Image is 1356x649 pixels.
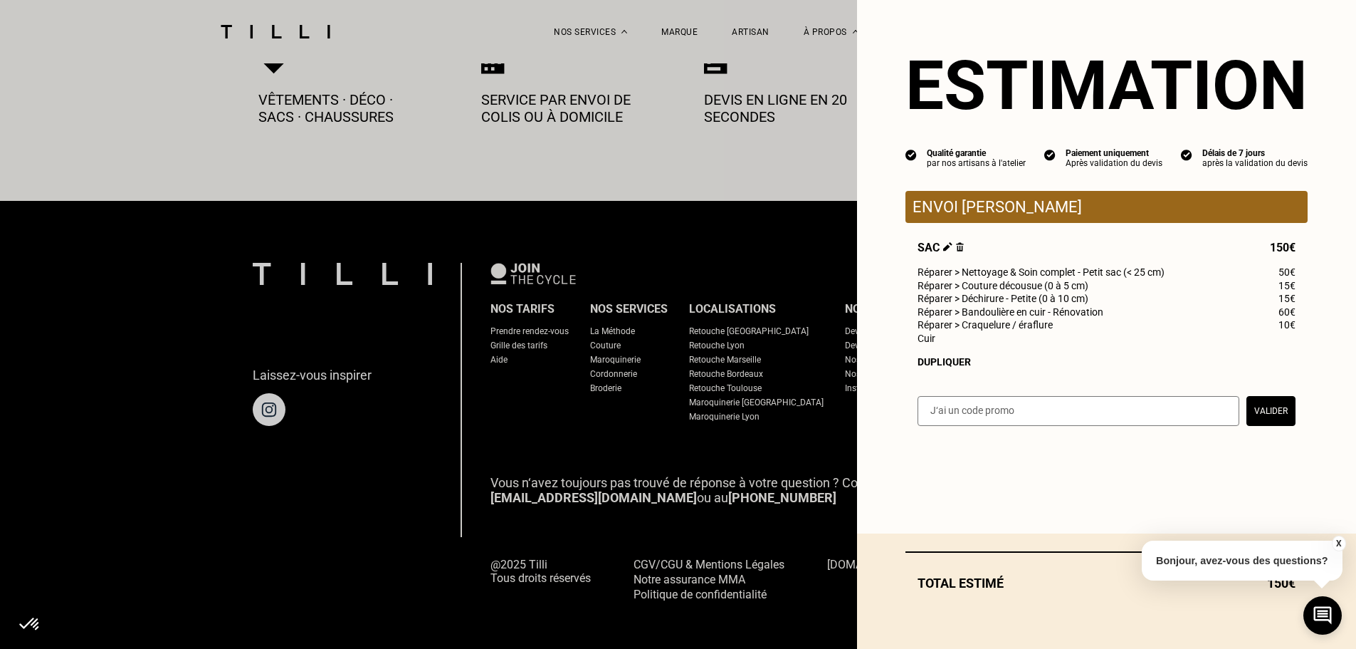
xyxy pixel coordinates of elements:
[918,293,1088,304] span: Réparer > Déchirure - Petite (0 à 10 cm)
[905,148,917,161] img: icon list info
[1278,306,1295,318] span: 60€
[1331,536,1345,551] button: X
[918,266,1165,278] span: Réparer > Nettoyage & Soin complet - Petit sac (< 25 cm)
[918,280,1088,291] span: Réparer > Couture décousue (0 à 5 cm)
[918,241,964,254] span: Sac
[918,333,935,344] span: Cuir
[913,198,1300,216] p: Envoi [PERSON_NAME]
[1270,241,1295,254] span: 150€
[1278,319,1295,331] span: 10€
[1278,280,1295,291] span: 15€
[918,319,1053,331] span: Réparer > Craquelure / éraflure
[927,148,1026,158] div: Qualité garantie
[1066,148,1162,158] div: Paiement uniquement
[918,396,1239,426] input: J‘ai un code promo
[956,242,964,251] img: Supprimer
[905,46,1308,125] section: Estimation
[1246,396,1295,426] button: Valider
[918,306,1103,318] span: Réparer > Bandoulière en cuir - Rénovation
[1066,158,1162,168] div: Après validation du devis
[1044,148,1056,161] img: icon list info
[1202,158,1308,168] div: après la validation du devis
[1181,148,1192,161] img: icon list info
[927,158,1026,168] div: par nos artisans à l'atelier
[943,242,952,251] img: Éditer
[905,576,1308,591] div: Total estimé
[1278,293,1295,304] span: 15€
[1278,266,1295,278] span: 50€
[1202,148,1308,158] div: Délais de 7 jours
[918,356,1295,368] div: Dupliquer
[1142,541,1342,581] p: Bonjour, avez-vous des questions?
